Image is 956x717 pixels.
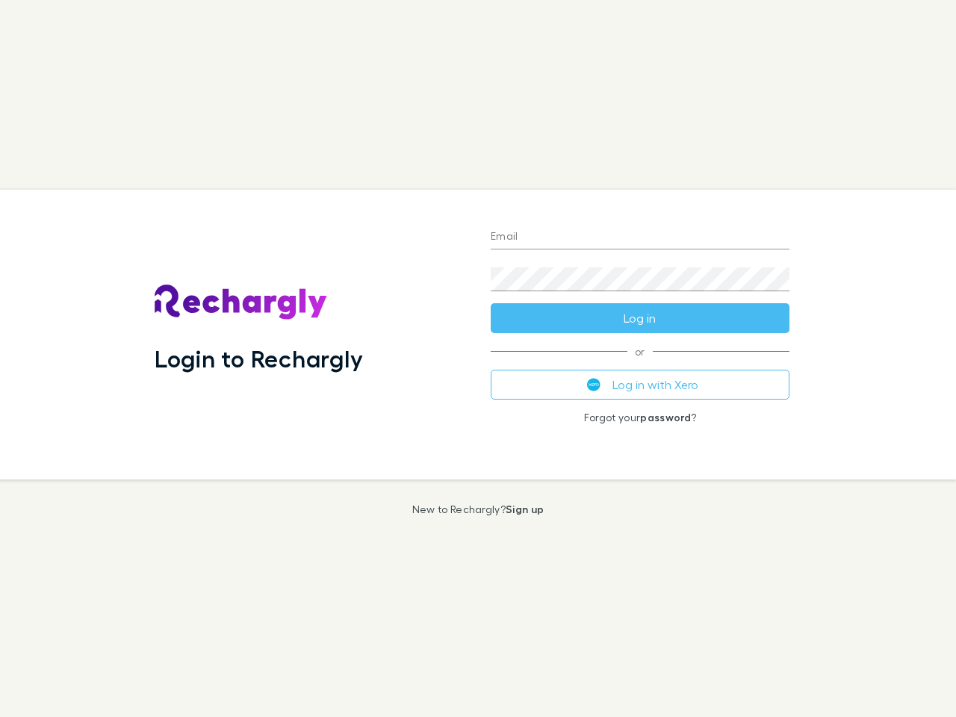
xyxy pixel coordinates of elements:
p: New to Rechargly? [412,503,544,515]
p: Forgot your ? [491,412,789,423]
button: Log in [491,303,789,333]
button: Log in with Xero [491,370,789,400]
img: Xero's logo [587,378,600,391]
img: Rechargly's Logo [155,285,328,320]
a: Sign up [506,503,544,515]
span: or [491,351,789,352]
a: password [640,411,691,423]
h1: Login to Rechargly [155,344,363,373]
